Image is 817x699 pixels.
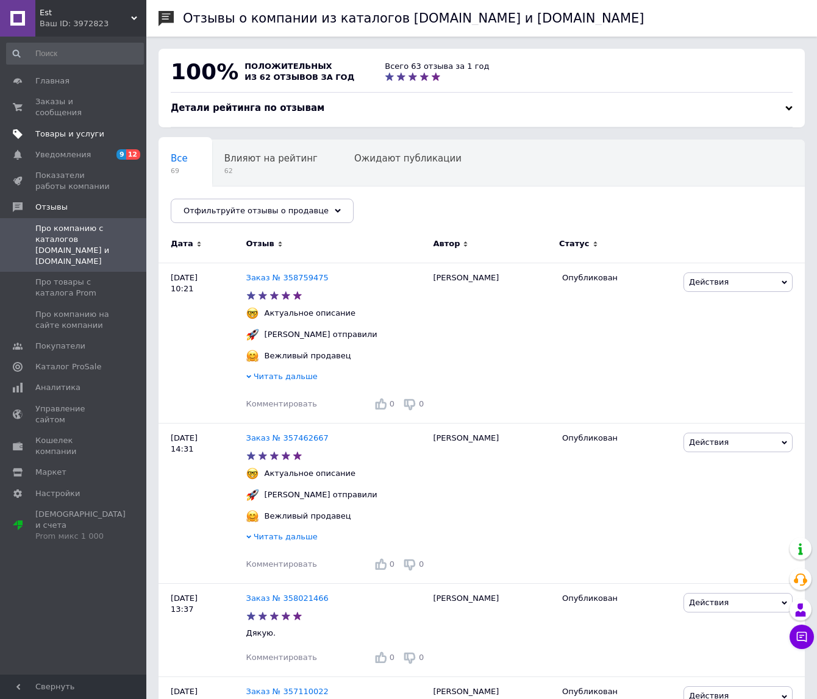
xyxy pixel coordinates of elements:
[171,166,188,176] span: 69
[244,62,332,71] span: положительных
[246,489,259,501] img: :rocket:
[35,509,126,542] span: [DEMOGRAPHIC_DATA] и счета
[689,438,729,447] span: Действия
[427,263,556,423] div: [PERSON_NAME]
[171,59,238,84] span: 100%
[35,403,113,425] span: Управление сайтом
[262,489,380,500] div: [PERSON_NAME] отправили
[390,559,394,569] span: 0
[427,424,556,584] div: [PERSON_NAME]
[126,149,140,160] span: 12
[246,350,259,362] img: :hugging_face:
[385,61,489,72] div: Всего 63 отзыва за 1 год
[159,584,246,677] div: [DATE] 13:37
[244,73,354,82] span: из 62 отзывов за год
[262,329,380,340] div: [PERSON_NAME] отправили
[246,467,259,480] img: :nerd_face:
[35,467,66,478] span: Маркет
[562,272,674,283] div: Опубликован
[246,371,427,385] div: Читать дальше
[562,686,674,697] div: Опубликован
[35,277,113,299] span: Про товары с каталога Prom
[159,186,327,233] div: Опубликованы без комментария
[35,382,80,393] span: Аналитика
[35,129,104,140] span: Товары и услуги
[390,399,394,408] span: 0
[390,653,394,662] span: 0
[246,273,329,282] a: Заказ № 358759475
[171,153,188,164] span: Все
[246,328,259,341] img: :rocket:
[427,584,556,677] div: [PERSON_NAME]
[246,628,427,639] p: Дякую.
[35,435,113,457] span: Кошелек компании
[40,18,146,29] div: Ваш ID: 3972823
[354,153,462,164] span: Ожидают публикации
[246,399,317,408] span: Комментировать
[171,102,793,115] div: Детали рейтинга по отзывам
[159,424,246,584] div: [DATE] 14:31
[184,206,329,215] span: Отфильтруйте отзывы о продавце
[171,102,324,113] span: Детали рейтинга по отзывам
[562,593,674,604] div: Опубликован
[35,223,113,268] span: Про компанию с каталогов [DOMAIN_NAME] и [DOMAIN_NAME]
[246,531,427,545] div: Читать дальше
[246,653,317,662] span: Комментировать
[246,399,317,410] div: Комментировать
[262,468,359,479] div: Актуальное описание
[689,277,729,286] span: Действия
[6,43,144,65] input: Поиск
[262,511,354,522] div: Вежливый продавец
[246,594,329,603] a: Заказ № 358021466
[171,199,303,210] span: Опубликованы без комме...
[419,399,424,408] span: 0
[246,307,259,319] img: :nerd_face:
[159,263,246,423] div: [DATE] 10:21
[246,559,317,570] div: Комментировать
[35,96,113,118] span: Заказы и сообщения
[35,531,126,542] div: Prom микс 1 000
[35,170,113,192] span: Показатели работы компании
[116,149,126,160] span: 9
[790,625,814,649] button: Чат с покупателем
[419,653,424,662] span: 0
[35,361,101,372] span: Каталог ProSale
[254,372,318,381] span: Читать дальше
[562,433,674,444] div: Опубликован
[246,652,317,663] div: Комментировать
[171,238,193,249] span: Дата
[35,309,113,331] span: Про компанию на сайте компании
[254,532,318,541] span: Читать дальше
[689,598,729,607] span: Действия
[35,76,70,87] span: Главная
[262,350,354,361] div: Вежливый продавец
[433,238,460,249] span: Автор
[224,166,318,176] span: 62
[246,687,329,696] a: Заказ № 357110022
[40,7,131,18] span: Est
[246,238,274,249] span: Отзыв
[224,153,318,164] span: Влияют на рейтинг
[419,559,424,569] span: 0
[35,149,91,160] span: Уведомления
[262,308,359,319] div: Актуальное описание
[35,341,85,352] span: Покупатели
[183,11,644,26] h1: Отзывы о компании из каталогов [DOMAIN_NAME] и [DOMAIN_NAME]
[35,488,80,499] span: Настройки
[246,433,329,442] a: Заказ № 357462667
[246,510,259,522] img: :hugging_face:
[35,202,68,213] span: Отзывы
[246,559,317,569] span: Комментировать
[559,238,590,249] span: Статус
